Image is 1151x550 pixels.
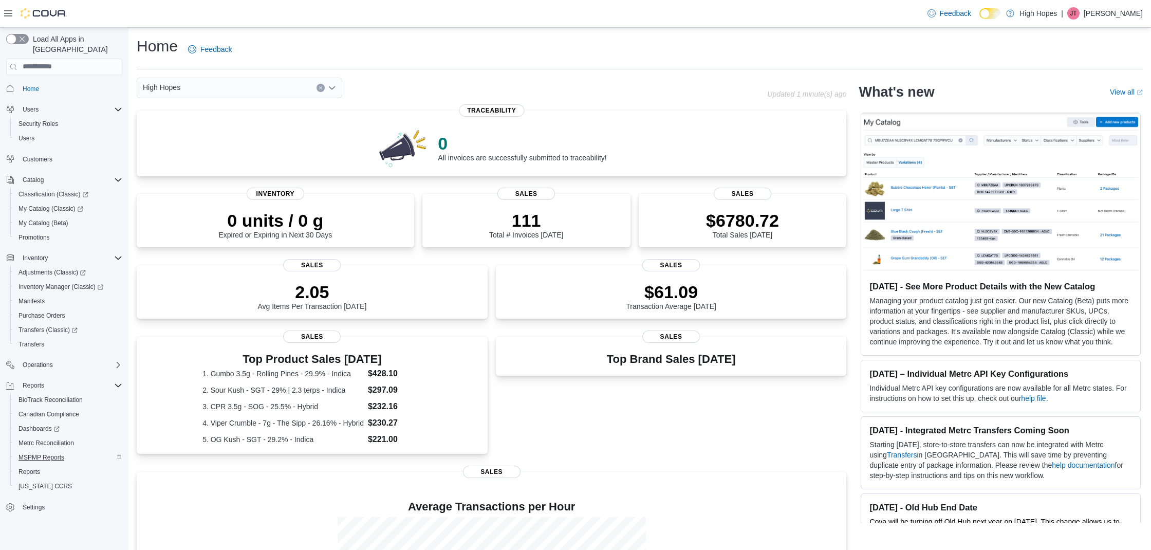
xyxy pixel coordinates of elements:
[2,378,126,393] button: Reports
[869,518,1128,546] span: Cova will be turning off Old Hub next year on [DATE]. This change allows us to quickly release ne...
[14,266,122,279] span: Adjustments (Classic)
[14,132,39,144] a: Users
[14,408,83,420] a: Canadian Compliance
[23,176,44,184] span: Catalog
[1067,7,1080,20] div: Jason Truong
[10,323,126,337] a: Transfers (Classic)
[2,81,126,96] button: Home
[869,425,1132,435] h3: [DATE] - Integrated Metrc Transfers Coming Soon
[489,210,563,239] div: Total # Invoices [DATE]
[14,423,122,435] span: Dashboards
[10,265,126,280] a: Adjustments (Classic)
[767,90,846,98] p: Updated 1 minute(s) ago
[10,479,126,493] button: [US_STATE] CCRS
[18,453,64,462] span: MSPMP Reports
[1052,461,1115,469] a: help documentation
[1110,88,1143,96] a: View allExternal link
[979,8,1001,19] input: Dark Mode
[14,394,122,406] span: BioTrack Reconciliation
[14,118,122,130] span: Security Roles
[10,201,126,216] a: My Catalog (Classic)
[14,295,49,307] a: Manifests
[14,437,122,449] span: Metrc Reconciliation
[143,81,180,94] span: High Hopes
[202,418,364,428] dt: 4. Viper Crumble - 7g - The Sipp - 26.16% - Hybrid
[2,251,126,265] button: Inventory
[10,117,126,131] button: Security Roles
[377,127,430,168] img: 0
[14,437,78,449] a: Metrc Reconciliation
[14,324,122,336] span: Transfers (Classic)
[438,133,606,162] div: All invoices are successfully submitted to traceability!
[202,353,421,365] h3: Top Product Sales [DATE]
[23,105,39,114] span: Users
[18,340,44,349] span: Transfers
[14,188,92,200] a: Classification (Classic)
[18,153,122,166] span: Customers
[283,259,341,271] span: Sales
[14,217,122,229] span: My Catalog (Beta)
[137,36,178,57] h1: Home
[218,210,332,239] div: Expired or Expiring in Next 30 Days
[463,466,521,478] span: Sales
[489,210,563,231] p: 111
[1137,89,1143,96] svg: External link
[14,266,90,279] a: Adjustments (Classic)
[200,44,232,54] span: Feedback
[18,134,34,142] span: Users
[2,152,126,167] button: Customers
[10,131,126,145] button: Users
[6,77,122,542] nav: Complex example
[18,283,103,291] span: Inventory Manager (Classic)
[1061,7,1063,20] p: |
[368,433,422,446] dd: $221.00
[18,468,40,476] span: Reports
[869,296,1132,347] p: Managing your product catalog just got easier. Our new Catalog (Beta) puts more information at yo...
[14,466,122,478] span: Reports
[10,337,126,352] button: Transfers
[18,311,65,320] span: Purchase Orders
[10,230,126,245] button: Promotions
[869,383,1132,404] p: Individual Metrc API key configurations are now available for all Metrc states. For instructions ...
[202,434,364,445] dt: 5. OG Kush - SGT - 29.2% - Indica
[869,439,1132,481] p: Starting [DATE], store-to-store transfers can now be integrated with Metrc using in [GEOGRAPHIC_D...
[859,84,934,100] h2: What's new
[18,326,78,334] span: Transfers (Classic)
[18,425,60,433] span: Dashboards
[18,297,45,305] span: Manifests
[18,233,50,242] span: Promotions
[979,19,980,20] span: Dark Mode
[497,188,555,200] span: Sales
[14,231,54,244] a: Promotions
[714,188,771,200] span: Sales
[14,423,64,435] a: Dashboards
[257,282,366,310] div: Avg Items Per Transaction [DATE]
[18,396,83,404] span: BioTrack Reconciliation
[14,394,87,406] a: BioTrack Reconciliation
[14,203,122,215] span: My Catalog (Classic)
[247,188,304,200] span: Inventory
[14,281,122,293] span: Inventory Manager (Classic)
[18,103,43,116] button: Users
[10,407,126,421] button: Canadian Compliance
[869,369,1132,379] h3: [DATE] – Individual Metrc API Key Configurations
[14,309,122,322] span: Purchase Orders
[940,8,971,19] span: Feedback
[14,338,122,351] span: Transfers
[706,210,779,239] div: Total Sales [DATE]
[626,282,716,302] p: $61.09
[368,384,422,396] dd: $297.09
[459,104,524,117] span: Traceability
[202,401,364,412] dt: 3. CPR 3.5g - SOG - 25.5% - Hybrid
[18,501,122,514] span: Settings
[14,203,87,215] a: My Catalog (Classic)
[2,500,126,515] button: Settings
[328,84,336,92] button: Open list of options
[18,252,122,264] span: Inventory
[10,450,126,465] button: MSPMP Reports
[1084,7,1143,20] p: [PERSON_NAME]
[14,217,72,229] a: My Catalog (Beta)
[626,282,716,310] div: Transaction Average [DATE]
[438,133,606,154] p: 0
[14,309,69,322] a: Purchase Orders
